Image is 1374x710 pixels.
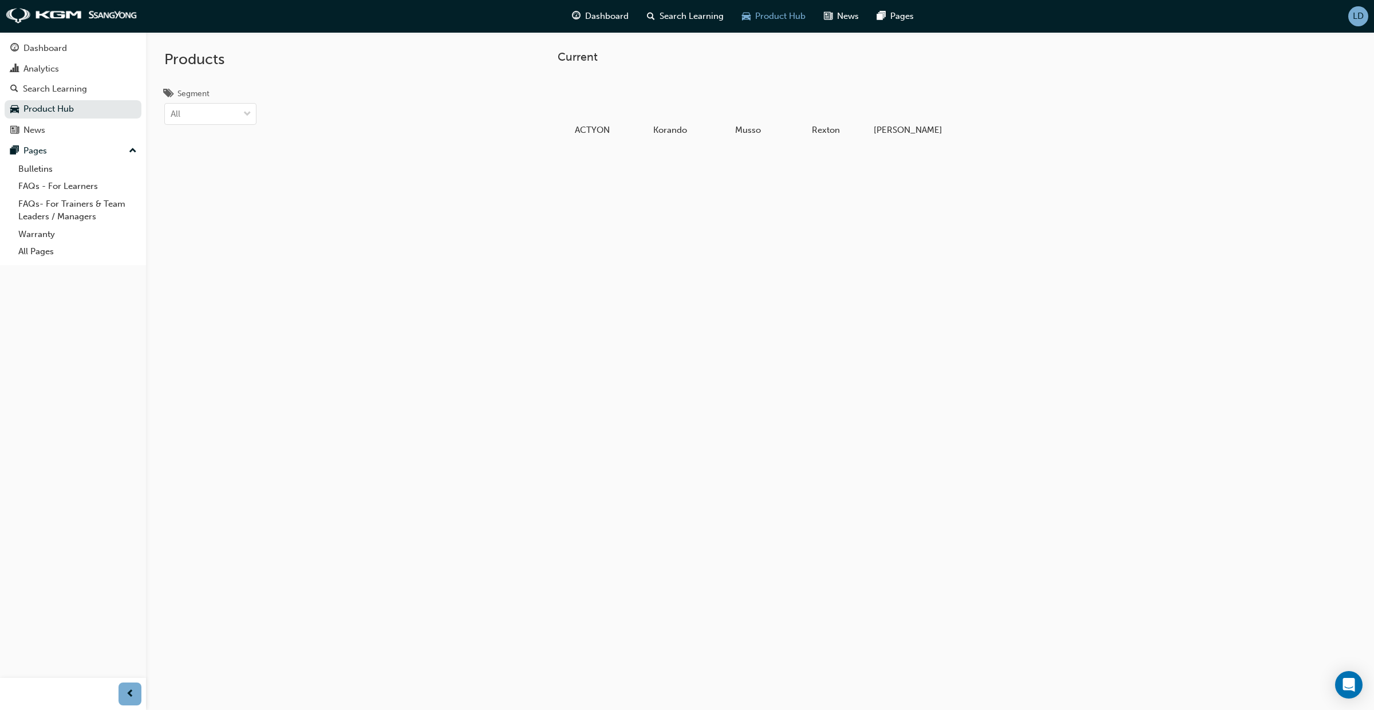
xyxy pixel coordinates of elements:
div: Open Intercom Messenger [1335,671,1363,699]
a: Product Hub [5,100,141,119]
span: LD [1353,11,1364,21]
span: car-icon [742,9,751,23]
span: news-icon [10,125,19,136]
div: Segment [177,88,210,100]
div: Analytics [23,64,59,74]
h2: Products [164,50,256,69]
span: pages-icon [877,9,886,23]
span: Search Learning [660,10,724,23]
a: Musso [713,73,782,139]
a: All Pages [14,243,141,261]
h5: Korando [640,125,700,135]
span: search-icon [10,84,18,94]
span: prev-icon [126,688,135,700]
span: guage-icon [572,9,581,23]
div: News [23,125,45,135]
span: car-icon [10,105,19,115]
a: Dashboard [5,39,141,57]
a: ACTYON [558,73,626,139]
a: search-iconSearch Learning [638,5,733,28]
button: LD [1348,6,1368,26]
button: Pages [5,141,141,160]
a: pages-iconPages [868,5,923,28]
a: Bulletins [14,160,141,178]
div: Search Learning [23,84,87,94]
button: DashboardAnalyticsSearch LearningProduct HubNews [5,37,141,141]
a: guage-iconDashboard [563,5,638,28]
a: Rexton [791,73,860,139]
span: search-icon [647,9,655,23]
span: guage-icon [10,44,19,54]
div: All [171,108,180,121]
a: FAQs- For Trainers & Team Leaders / Managers [14,195,141,226]
span: tags-icon [164,89,173,100]
div: Dashboard [23,44,67,53]
a: news-iconNews [815,5,868,28]
span: up-icon [129,146,137,156]
h5: Rexton [796,125,856,135]
span: chart-icon [10,64,19,74]
a: Analytics [5,60,141,78]
span: Dashboard [585,10,629,23]
span: down-icon [243,107,251,122]
span: News [837,10,859,23]
h5: Musso [718,125,778,135]
a: FAQs - For Learners [14,178,141,195]
a: Korando [635,73,704,139]
a: News [5,121,141,139]
a: Warranty [14,226,141,243]
a: Search Learning [5,81,141,98]
a: [PERSON_NAME] [869,73,938,139]
span: pages-icon [10,146,19,156]
img: kgm [6,8,137,24]
a: car-iconProduct Hub [733,5,815,28]
span: Pages [890,10,914,23]
h5: ACTYON [562,125,622,135]
h3: Current [558,50,1208,64]
span: Product Hub [755,10,806,23]
div: Pages [23,146,47,156]
h5: [PERSON_NAME] [874,125,934,135]
span: news-icon [824,9,832,23]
